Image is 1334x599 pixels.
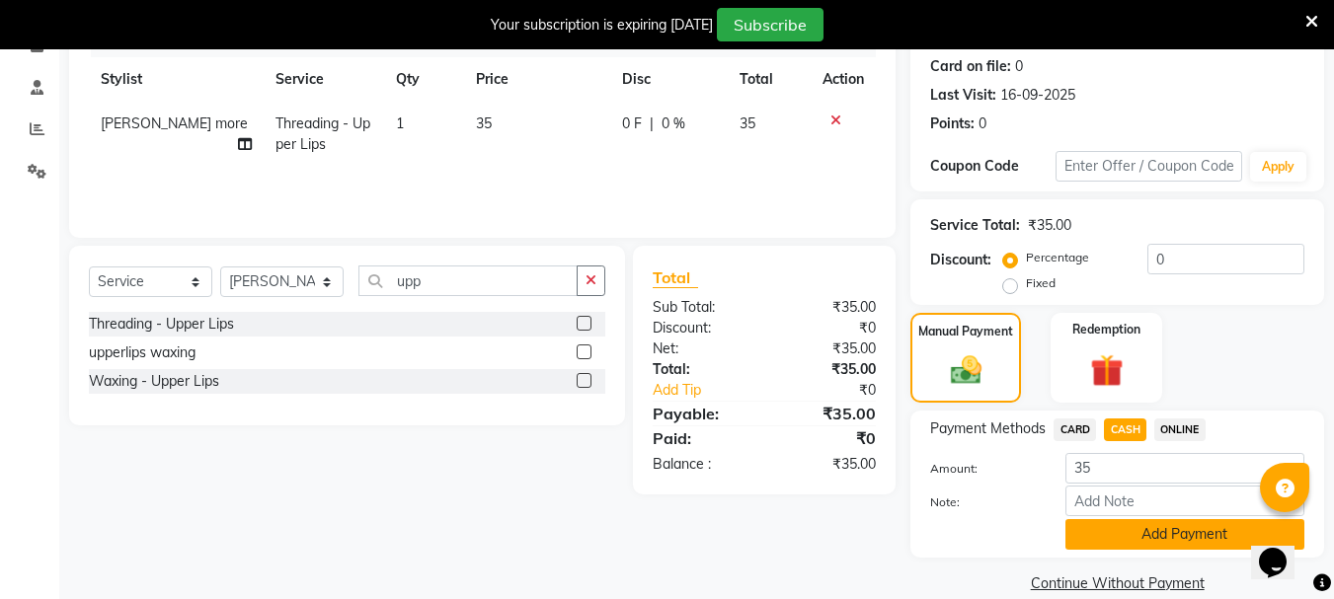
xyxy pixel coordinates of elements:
[1250,152,1306,182] button: Apply
[1065,453,1304,484] input: Amount
[764,426,891,450] div: ₹0
[1065,486,1304,516] input: Add Note
[918,323,1013,340] label: Manual Payment
[638,426,764,450] div: Paid:
[930,418,1046,439] span: Payment Methods
[915,460,1050,478] label: Amount:
[638,380,785,401] a: Add Tip
[914,573,1320,594] a: Continue Without Payment
[930,56,1011,77] div: Card on file:
[653,267,698,288] span: Total
[786,380,892,401] div: ₹0
[662,113,685,134] span: 0 %
[1000,85,1075,106] div: 16-09-2025
[1080,350,1134,391] img: _gift.svg
[1026,249,1089,266] label: Percentage
[1065,519,1304,550] button: Add Payment
[764,318,891,338] div: ₹0
[89,342,196,363] div: upperlips waxing
[1251,520,1314,579] iframe: chat widget
[638,338,764,359] div: Net:
[941,352,991,388] img: _cash.svg
[101,114,248,132] span: [PERSON_NAME] more
[1056,151,1242,182] input: Enter Offer / Coupon Code
[464,57,610,102] th: Price
[764,402,891,425] div: ₹35.00
[1072,321,1140,338] label: Redemption
[930,215,1020,236] div: Service Total:
[638,359,764,380] div: Total:
[384,57,464,102] th: Qty
[650,113,654,134] span: |
[1026,274,1056,292] label: Fixed
[89,314,234,335] div: Threading - Upper Lips
[638,297,764,318] div: Sub Total:
[764,297,891,318] div: ₹35.00
[1028,215,1071,236] div: ₹35.00
[930,250,991,270] div: Discount:
[638,318,764,338] div: Discount:
[89,57,264,102] th: Stylist
[740,114,755,132] span: 35
[358,265,578,296] input: Search or Scan
[264,57,384,102] th: Service
[1104,418,1146,441] span: CASH
[396,114,404,132] span: 1
[764,359,891,380] div: ₹35.00
[930,156,1055,177] div: Coupon Code
[610,57,728,102] th: Disc
[930,85,996,106] div: Last Visit:
[811,57,876,102] th: Action
[1015,56,1023,77] div: 0
[764,338,891,359] div: ₹35.00
[1154,418,1206,441] span: ONLINE
[476,114,492,132] span: 35
[728,57,812,102] th: Total
[717,8,824,41] button: Subscribe
[491,15,713,36] div: Your subscription is expiring [DATE]
[638,402,764,425] div: Payable:
[275,114,370,153] span: Threading - Upper Lips
[915,493,1050,511] label: Note:
[979,113,986,134] div: 0
[1054,418,1096,441] span: CARD
[930,113,975,134] div: Points:
[622,113,642,134] span: 0 F
[764,454,891,475] div: ₹35.00
[89,371,219,392] div: Waxing - Upper Lips
[638,454,764,475] div: Balance :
